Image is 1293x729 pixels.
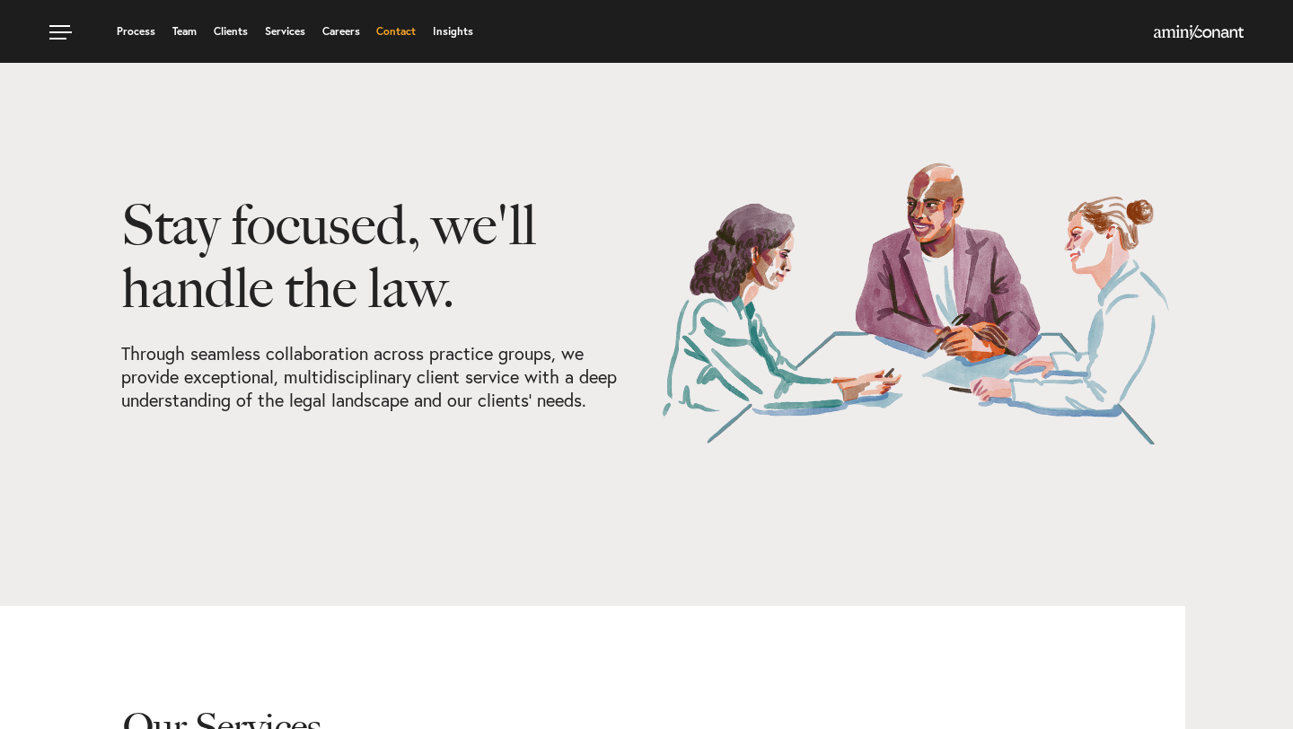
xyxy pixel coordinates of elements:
a: Team [172,26,197,37]
h1: Stay focused, we'll handle the law. [121,194,633,342]
a: Careers [322,26,360,37]
a: Home [1154,26,1244,40]
a: Contact [376,26,416,37]
a: Clients [214,26,248,37]
img: Our Services [660,162,1172,444]
img: Amini & Conant [1154,25,1244,40]
a: Process [117,26,155,37]
a: Services [265,26,305,37]
a: Insights [433,26,473,37]
p: Through seamless collaboration across practice groups, we provide exceptional, multidisciplinary ... [121,342,633,412]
